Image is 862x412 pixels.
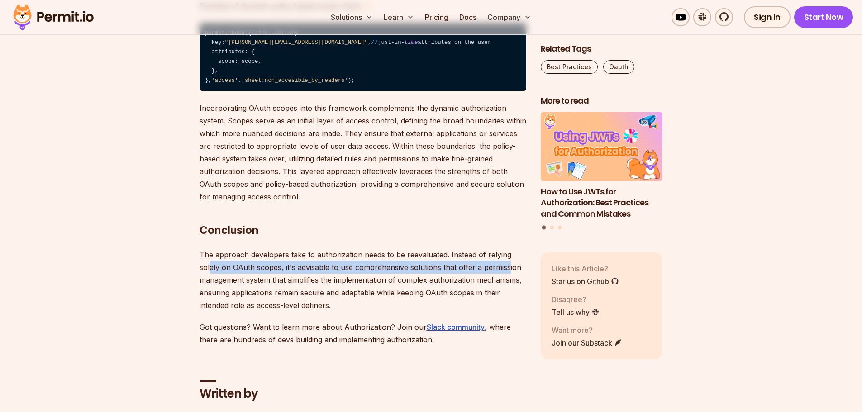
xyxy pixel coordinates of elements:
h2: Written by [200,386,526,402]
button: Solutions [327,8,376,26]
a: Join our Substack [552,337,622,348]
a: Pricing [421,8,452,26]
div: Posts [541,112,663,231]
img: How to Use JWTs for Authorization: Best Practices and Common Mistakes [541,112,663,181]
span: time [405,39,418,46]
a: Docs [456,8,480,26]
button: Go to slide 2 [550,225,554,229]
h2: Conclusion [200,187,526,237]
a: Best Practices [541,60,598,74]
h2: More to read [541,95,663,107]
h2: Related Tags [541,43,663,55]
a: How to Use JWTs for Authorization: Best Practices and Common MistakesHow to Use JWTs for Authoriz... [541,112,663,220]
img: Permit logo [9,2,98,33]
span: 'access' [211,77,238,84]
span: "[PERSON_NAME][EMAIL_ADDRESS][DOMAIN_NAME]" [225,39,368,46]
a: Start Now [794,6,853,28]
button: Company [484,8,535,26]
button: Go to slide 3 [558,225,562,229]
p: Want more? [552,324,622,335]
a: Slack community [427,322,485,331]
li: 1 of 3 [541,112,663,220]
a: Star us on Github [552,275,619,286]
span: 'sheet:non_accesible_by_readers' [242,77,348,84]
a: Sign In [744,6,791,28]
p: Like this Article? [552,263,619,274]
code: permit.check({ the user key key: , just-in- attributes on the user attributes: { scope: scope, },... [200,23,526,91]
a: Tell us why [552,306,600,317]
button: Learn [380,8,418,26]
span: // [371,39,378,46]
p: Incorporating OAuth scopes into this framework complements the dynamic authorization system. Scop... [200,102,526,203]
h3: How to Use JWTs for Authorization: Best Practices and Common Mistakes [541,186,663,219]
p: Got questions? Want to learn more about Authorization? Join our , where there are hundreds of dev... [200,321,526,346]
button: Go to slide 1 [542,225,546,229]
p: The approach developers take to authorization needs to be reevaluated. Instead of relying solely ... [200,248,526,312]
p: Disagree? [552,294,600,304]
a: Oauth [603,60,634,74]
